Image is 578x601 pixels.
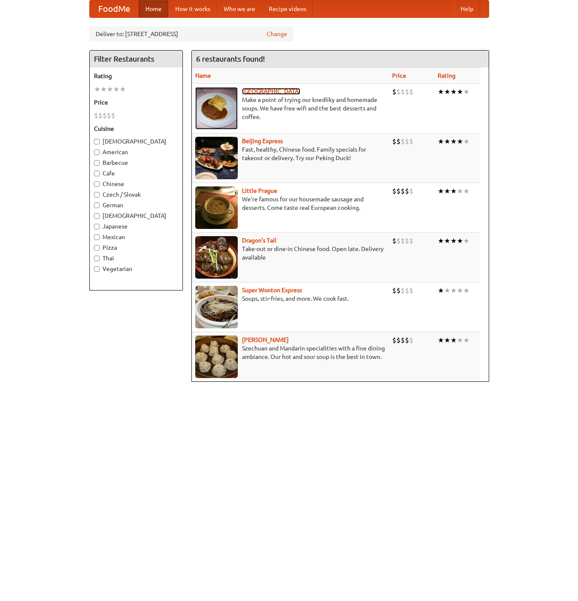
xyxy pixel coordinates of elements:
[457,236,463,245] li: ★
[438,137,444,146] li: ★
[94,203,100,208] input: German
[103,111,107,120] li: $
[405,87,409,96] li: $
[195,186,238,229] img: littleprague.jpg
[450,186,457,196] li: ★
[94,171,100,176] input: Cafe
[396,336,401,345] li: $
[409,186,413,196] li: $
[195,236,238,279] img: dragon.jpg
[444,286,450,295] li: ★
[438,186,444,196] li: ★
[438,72,456,79] a: Rating
[405,186,409,196] li: $
[94,72,178,80] h5: Rating
[405,137,409,146] li: $
[120,85,126,94] li: ★
[107,85,113,94] li: ★
[94,180,178,188] label: Chinese
[457,186,463,196] li: ★
[401,137,405,146] li: $
[392,336,396,345] li: $
[401,236,405,245] li: $
[401,336,405,345] li: $
[100,85,107,94] li: ★
[262,0,313,17] a: Recipe videos
[94,111,98,120] li: $
[94,243,178,252] label: Pizza
[94,181,100,187] input: Chinese
[242,287,302,293] a: Super Wonton Express
[409,137,413,146] li: $
[392,137,396,146] li: $
[454,0,480,17] a: Help
[113,85,120,94] li: ★
[444,186,450,196] li: ★
[94,212,178,220] label: [DEMOGRAPHIC_DATA]
[195,336,238,378] img: shandong.jpg
[396,186,401,196] li: $
[195,145,386,162] p: Fast, healthy, Chinese food. Family specials for takeout or delivery. Try our Peking Duck!
[450,286,457,295] li: ★
[444,137,450,146] li: ★
[392,186,396,196] li: $
[392,72,406,79] a: Price
[242,138,283,144] a: Beijing Express
[94,98,178,107] h5: Price
[94,254,178,262] label: Thai
[392,87,396,96] li: $
[242,237,276,244] b: Dragon's Tail
[195,286,238,328] img: superwonton.jpg
[242,187,277,194] a: Little Prague
[94,224,100,229] input: Japanese
[217,0,262,17] a: Who we are
[463,186,470,196] li: ★
[111,111,115,120] li: $
[94,158,178,167] label: Barbecue
[195,245,386,262] p: Take-out or dine-in Chinese food. Open late. Delivery available
[444,87,450,96] li: ★
[463,87,470,96] li: ★
[94,256,100,261] input: Thai
[94,85,100,94] li: ★
[457,87,463,96] li: ★
[396,137,401,146] li: $
[98,111,103,120] li: $
[396,286,401,295] li: $
[450,336,457,345] li: ★
[94,245,100,251] input: Pizza
[195,195,386,212] p: We're famous for our housemade sausage and desserts. Come taste real European cooking.
[89,26,293,42] div: Deliver to: [STREET_ADDRESS]
[94,222,178,231] label: Japanese
[242,336,289,343] b: [PERSON_NAME]
[392,286,396,295] li: $
[463,137,470,146] li: ★
[444,236,450,245] li: ★
[242,88,300,95] a: [GEOGRAPHIC_DATA]
[94,169,178,178] label: Cafe
[444,336,450,345] li: ★
[438,336,444,345] li: ★
[94,150,100,155] input: American
[463,236,470,245] li: ★
[195,344,386,361] p: Szechuan and Mandarin specialities with a fine dining ambiance. Our hot and sour soup is the best...
[107,111,111,120] li: $
[401,186,405,196] li: $
[438,286,444,295] li: ★
[396,236,401,245] li: $
[94,233,178,241] label: Mexican
[450,137,457,146] li: ★
[409,336,413,345] li: $
[450,87,457,96] li: ★
[196,55,265,63] ng-pluralize: 6 restaurants found!
[267,30,287,38] a: Change
[409,87,413,96] li: $
[94,192,100,198] input: Czech / Slovak
[94,137,178,146] label: [DEMOGRAPHIC_DATA]
[139,0,168,17] a: Home
[195,87,238,130] img: czechpoint.jpg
